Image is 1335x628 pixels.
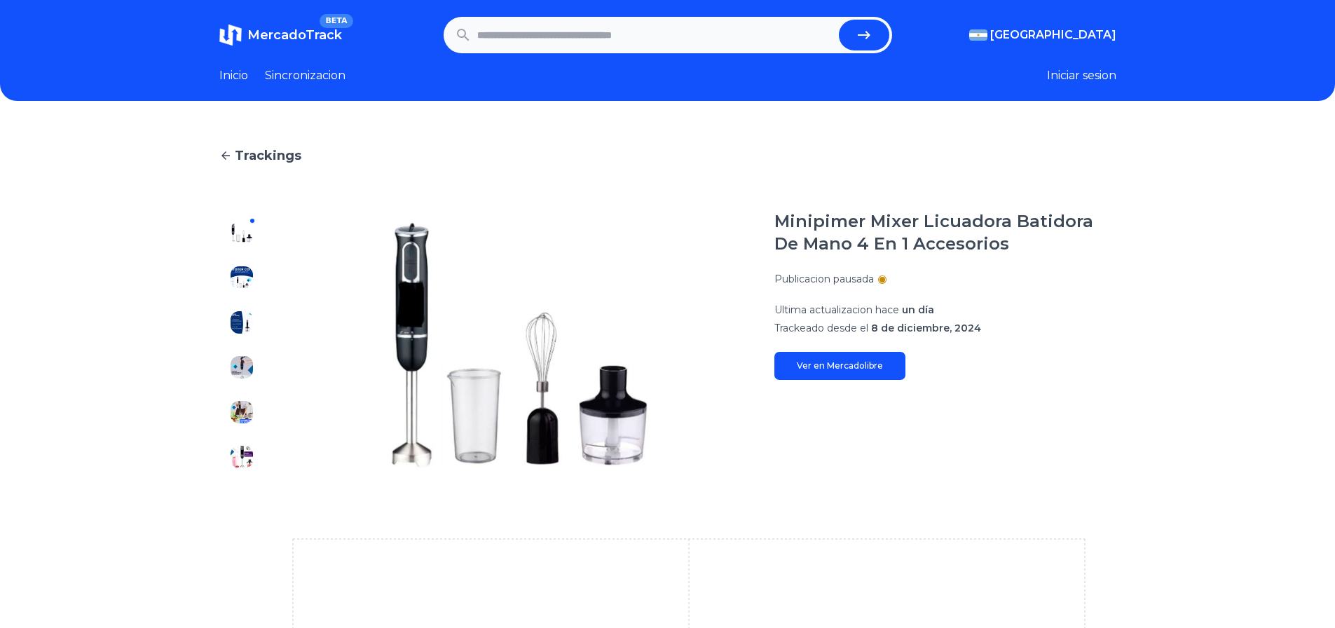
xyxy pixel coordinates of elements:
[320,14,352,28] span: BETA
[247,27,342,43] span: MercadoTrack
[219,67,248,84] a: Inicio
[231,221,253,244] img: Minipimer Mixer Licuadora Batidora De Mano 4 En 1 Accesorios
[219,24,342,46] a: MercadoTrackBETA
[990,27,1116,43] span: [GEOGRAPHIC_DATA]
[774,210,1116,255] h1: Minipimer Mixer Licuadora Batidora De Mano 4 En 1 Accesorios
[231,266,253,289] img: Minipimer Mixer Licuadora Batidora De Mano 4 En 1 Accesorios
[231,401,253,423] img: Minipimer Mixer Licuadora Batidora De Mano 4 En 1 Accesorios
[235,146,301,165] span: Trackings
[231,446,253,468] img: Minipimer Mixer Licuadora Batidora De Mano 4 En 1 Accesorios
[219,146,1116,165] a: Trackings
[292,210,746,479] img: Minipimer Mixer Licuadora Batidora De Mano 4 En 1 Accesorios
[871,322,981,334] span: 8 de diciembre, 2024
[902,303,934,316] span: un día
[774,303,899,316] span: Ultima actualizacion hace
[219,24,242,46] img: MercadoTrack
[231,356,253,378] img: Minipimer Mixer Licuadora Batidora De Mano 4 En 1 Accesorios
[774,272,874,286] p: Publicacion pausada
[231,311,253,334] img: Minipimer Mixer Licuadora Batidora De Mano 4 En 1 Accesorios
[265,67,345,84] a: Sincronizacion
[1047,67,1116,84] button: Iniciar sesion
[969,29,987,41] img: Argentina
[774,322,868,334] span: Trackeado desde el
[969,27,1116,43] button: [GEOGRAPHIC_DATA]
[774,352,905,380] a: Ver en Mercadolibre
